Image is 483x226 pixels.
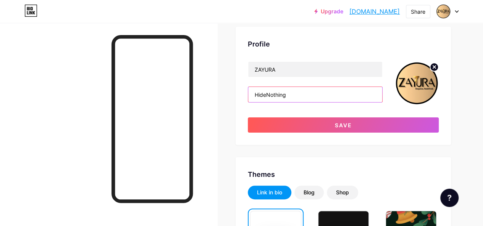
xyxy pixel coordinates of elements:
div: Share [411,8,425,16]
input: Name [248,62,382,77]
div: Blog [304,189,315,196]
a: Upgrade [314,8,343,14]
input: Bio [248,87,382,102]
div: Profile [248,39,439,49]
img: zayura [436,4,451,19]
span: Save [335,122,352,128]
a: [DOMAIN_NAME] [349,7,400,16]
button: Save [248,117,439,133]
div: Link in bio [257,189,282,196]
div: Shop [336,189,349,196]
div: Themes [248,169,439,180]
img: zayura [395,61,439,105]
